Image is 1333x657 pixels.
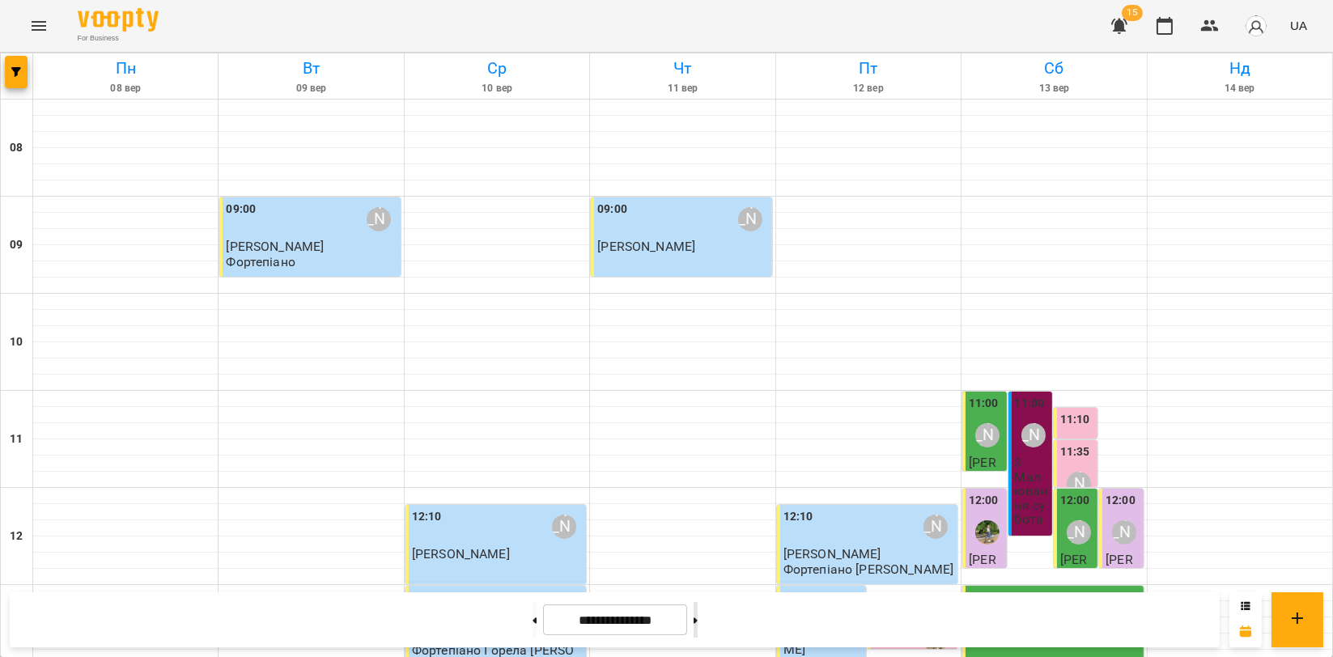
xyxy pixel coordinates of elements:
h6: 08 [10,139,23,157]
span: 15 [1122,5,1143,21]
div: Вікторія Ященко [1112,520,1136,545]
div: Анастасія Авраменко [738,207,762,231]
label: 12:00 [969,492,999,510]
label: 12:10 [412,508,442,526]
h6: Чт [592,56,772,81]
h6: 09 [10,236,23,254]
label: 11:00 [1015,395,1045,413]
h6: 09 вер [221,81,401,96]
div: Анастасія Авраменко [552,515,576,539]
h6: Пн [36,56,215,81]
label: 12:10 [783,508,813,526]
div: Анастасія Авраменко [923,515,948,539]
h6: 12 [10,528,23,545]
span: [PERSON_NAME] [597,239,695,254]
label: 09:00 [597,201,627,218]
span: [PERSON_NAME] [783,546,881,562]
h6: Нд [1150,56,1330,81]
label: 11:10 [1060,411,1090,429]
h6: 10 вер [407,81,587,96]
h6: 11 [10,430,23,448]
p: Фортепіано [PERSON_NAME] [783,562,954,576]
span: [PERSON_NAME] Лiза [1060,552,1093,623]
button: UA [1284,11,1314,40]
label: 12:00 [1060,492,1090,510]
div: Наташа малювання [1021,423,1046,447]
h6: 13 вер [964,81,1144,96]
div: Вікторія Ященко [1067,472,1091,496]
label: 12:00 [1106,492,1136,510]
label: 11:00 [969,395,999,413]
div: Леонід Мітус [1067,520,1091,545]
h6: Пт [779,56,958,81]
p: 3 [1015,456,1049,469]
label: 09:00 [226,201,256,218]
h6: 08 вер [36,81,215,96]
label: 11:35 [1060,443,1090,461]
img: Вікторія Шутіна [975,520,1000,545]
span: [PERSON_NAME] [969,455,1000,512]
div: Леонід Мітус [975,423,1000,447]
span: For Business [78,33,159,44]
span: [PERSON_NAME] [226,239,324,254]
span: [PERSON_NAME] [412,546,510,562]
h6: 11 вер [592,81,772,96]
h6: Вт [221,56,401,81]
p: Фортепіано [226,255,295,269]
img: Voopty Logo [78,8,159,32]
h6: 14 вер [1150,81,1330,96]
div: Анастасія Авраменко [367,207,391,231]
button: Menu [19,6,58,45]
p: Малювання субота [1015,470,1049,526]
h6: Сб [964,56,1144,81]
img: avatar_s.png [1245,15,1267,37]
h6: 10 [10,333,23,351]
span: UA [1290,17,1307,34]
h6: 12 вер [779,81,958,96]
h6: Ср [407,56,587,81]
